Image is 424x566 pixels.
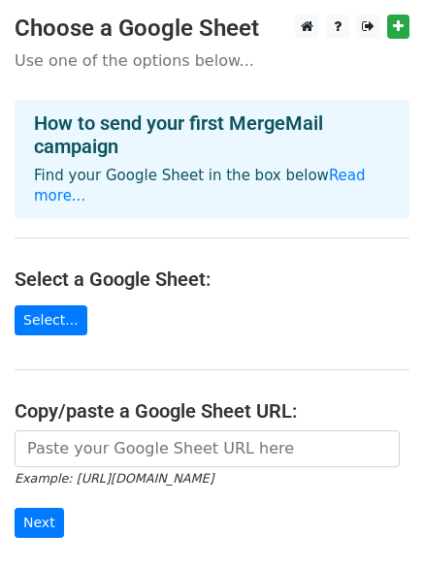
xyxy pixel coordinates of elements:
[15,430,400,467] input: Paste your Google Sheet URL here
[15,471,213,486] small: Example: [URL][DOMAIN_NAME]
[15,50,409,71] p: Use one of the options below...
[15,399,409,423] h4: Copy/paste a Google Sheet URL:
[34,167,366,204] a: Read more...
[15,508,64,538] input: Next
[15,305,87,335] a: Select...
[34,111,390,158] h4: How to send your first MergeMail campaign
[15,15,409,43] h3: Choose a Google Sheet
[15,267,409,291] h4: Select a Google Sheet:
[34,166,390,206] p: Find your Google Sheet in the box below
